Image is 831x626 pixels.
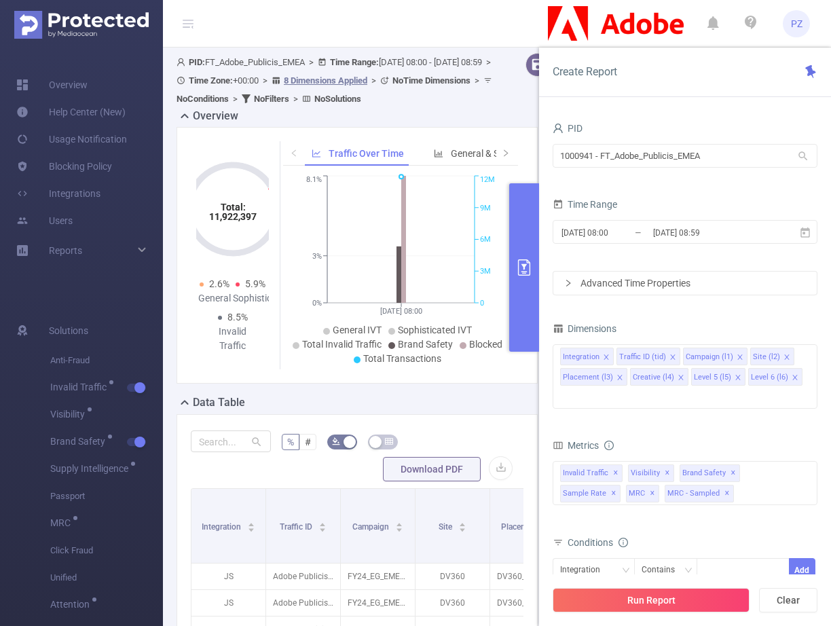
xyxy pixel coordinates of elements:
i: icon: line-chart [312,149,321,158]
li: Level 5 (l5) [691,368,745,386]
span: General IVT [333,325,382,335]
tspan: 11,922,397 [209,211,257,222]
b: No Time Dimensions [392,75,470,86]
span: ✕ [724,485,730,502]
div: Integration [563,348,599,366]
span: Visibility [628,464,674,482]
span: Site [439,522,454,532]
span: Total Invalid Traffic [302,339,382,350]
a: Help Center (New) [16,98,126,126]
li: Integration [560,348,614,365]
span: PZ [791,10,802,37]
p: FY24_EG_EMEA_Creative_EDU_Acquisition_Buy_4200323233_P36036 [225039] [341,590,415,616]
div: Campaign (l1) [686,348,733,366]
span: ✕ [613,465,618,481]
span: ✕ [731,465,736,481]
span: Traffic Over Time [329,148,404,159]
div: Sort [395,521,403,529]
tspan: 0 [480,299,484,308]
i: icon: caret-up [248,521,255,525]
span: Solutions [49,317,88,344]
button: Add [789,558,815,582]
div: Invalid Traffic [215,325,251,353]
i: icon: caret-down [319,526,327,530]
li: Traffic ID (tid) [616,348,680,365]
li: Campaign (l1) [683,348,747,365]
span: > [482,57,495,67]
i: icon: bar-chart [434,149,443,158]
a: Overview [16,71,88,98]
span: > [259,75,272,86]
input: Start date [560,223,670,242]
span: PID [553,123,583,134]
i: icon: right [564,279,572,287]
div: icon: rightAdvanced Time Properties [553,272,817,295]
div: General [196,291,233,306]
img: Protected Media [14,11,149,39]
p: Adobe Publicis Emea Tier 1 [27133] [266,590,340,616]
div: Sort [247,521,255,529]
i: icon: close [678,374,684,382]
tspan: [DATE] 08:00 [380,307,422,316]
span: Invalid Traffic [560,464,623,482]
span: > [367,75,380,86]
span: Click Fraud [50,537,163,564]
p: JS [191,564,265,589]
b: Time Range: [330,57,379,67]
i: icon: bg-colors [332,437,340,445]
i: icon: caret-up [319,521,327,525]
span: ✕ [611,485,616,502]
i: icon: info-circle [618,538,628,547]
i: icon: close [735,374,741,382]
span: Blocked [469,339,502,350]
span: Brand Safety [680,464,740,482]
b: No Solutions [314,94,361,104]
span: Anti-Fraud [50,347,163,374]
i: icon: user [177,58,189,67]
span: Dimensions [553,323,616,334]
span: > [229,94,242,104]
a: Usage Notification [16,126,127,153]
span: General & Sophisticated IVT by Category [451,148,621,159]
p: FY24_EG_EMEA_Creative_EDU_Acquisition_Buy_4200323233_P36036 [225039] [341,564,415,589]
tspan: 12M [480,176,495,185]
a: Blocking Policy [16,153,112,180]
span: Conditions [568,537,628,548]
li: Level 6 (l6) [748,368,802,386]
span: Invalid Traffic [50,382,111,392]
i: icon: caret-up [396,521,403,525]
span: Metrics [553,440,599,451]
a: Reports [49,237,82,264]
div: Level 5 (l5) [694,369,731,386]
li: Site (l2) [750,348,794,365]
i: icon: caret-up [459,521,466,525]
span: FT_Adobe_Publicis_EMEA [DATE] 08:00 - [DATE] 08:59 +00:00 [177,57,496,104]
b: No Conditions [177,94,229,104]
span: > [305,57,318,67]
i: icon: down [622,566,630,576]
span: 8.5% [227,312,248,323]
span: MRC [626,485,659,502]
input: End date [652,223,762,242]
i: icon: caret-down [459,526,466,530]
i: icon: down [684,566,692,576]
p: DV360_FY24EDU_PSP_AudEx_RO_DSK_BAN_300x250 [7939733] [490,564,564,589]
i: icon: close [603,354,610,362]
li: Placement (l3) [560,368,627,386]
tspan: 3% [312,252,322,261]
span: Brand Safety [398,339,453,350]
i: icon: left [290,149,298,157]
p: DV360_FY24EDU_PSP_AudEx_RO_DSK_BAN_160x600 [7939732] [490,590,564,616]
span: > [470,75,483,86]
span: Campaign [352,522,391,532]
div: Creative (l4) [633,369,674,386]
span: 5.9% [245,278,265,289]
p: Adobe Publicis Emea Tier 1 [27133] [266,564,340,589]
span: MRC - Sampled [665,485,734,502]
span: % [287,437,294,447]
i: icon: right [502,149,510,157]
span: Sophisticated IVT [398,325,472,335]
i: icon: info-circle [604,441,614,450]
div: Placement (l3) [563,369,613,386]
span: > [289,94,302,104]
